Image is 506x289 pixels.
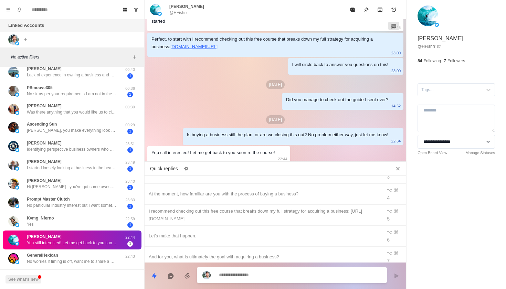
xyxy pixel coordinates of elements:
[8,253,19,264] img: picture
[447,58,465,64] p: Followers
[15,41,19,45] img: picture
[27,140,62,146] p: [PERSON_NAME]
[6,275,41,283] button: See what's new
[151,35,388,51] div: Perfect, to start with I recommend checking out this free course that breaks down my full strateg...
[170,44,218,49] a: [DOMAIN_NAME][URL]
[149,253,378,261] div: And for you, what is ultimately the goal with acquiring a business?
[127,204,133,209] span: 1
[8,67,19,77] img: picture
[8,122,19,132] img: picture
[147,269,161,283] button: Quick replies
[169,3,204,10] p: [PERSON_NAME]
[391,137,401,145] p: 22:34
[8,34,19,45] img: picture
[122,86,139,92] p: 00:36
[27,121,57,127] p: Ascending Sun
[15,129,19,133] img: picture
[27,91,116,97] p: No sir as per your requirements I am not in the position to right now
[27,221,34,227] p: Yes
[27,127,116,133] p: [PERSON_NAME], you make everything look so seamless. I've been going door to door seeking out lau...
[150,4,161,15] img: picture
[119,4,130,15] button: Board View
[387,3,401,17] button: Add reminder
[27,240,116,246] p: Yep still interested! Let me get back to you soon re the course!
[15,167,19,171] img: picture
[122,179,139,184] p: 23:40
[15,260,19,264] img: picture
[127,129,133,134] span: 1
[122,122,139,128] p: 00:29
[158,12,162,16] img: picture
[202,271,211,279] img: picture
[130,4,141,15] button: Show unread conversations
[373,3,387,17] button: Archive
[27,165,116,171] p: I started loosely looking at business in the healthcare and healthcare adjacent space. Most recen...
[390,269,403,283] button: Send message
[27,72,116,78] p: Lack of experience in owning a business and DD. I’ve been in accounting since I graduated and I’m...
[418,150,447,156] a: Open Board View
[418,34,463,43] p: [PERSON_NAME]
[27,252,58,258] p: GeneralHexican
[149,207,378,223] div: I recommend checking out this free course that breaks down my full strategy for acquiring a busin...
[21,35,30,44] button: Add account
[8,197,19,207] img: picture
[27,202,116,208] p: No particular industry interest but I want something with: - positive cashflow - 3-5 year track r...
[27,146,116,152] p: Identifying perspective business owners who want to sell is the challenge. Particularly owners wi...
[15,111,19,115] img: picture
[27,196,70,202] p: Prompt Master Clutch
[187,131,388,139] div: Is buying a business still the plan, or are we closing this out? No problem either way, just let ...
[27,85,53,91] p: PSmoove305
[27,258,116,265] p: No worries if timing is off, want me to share a blueprint of my overall strategy instead?
[122,141,139,147] p: 23:51
[387,249,402,265] div: ⌥ ⌘ 7
[27,178,62,184] p: [PERSON_NAME]
[8,160,19,170] img: picture
[27,234,62,240] p: [PERSON_NAME]
[286,96,388,104] div: Did you manage to check out the guide I sent over?
[169,10,187,16] p: @HFishrr
[149,190,378,198] div: At the moment, how familiar are you with the process of buying a business?
[435,23,439,27] img: picture
[130,53,139,61] button: Add filters
[278,155,287,163] p: 22:44
[127,147,133,153] span: 1
[127,166,133,172] span: 1
[15,93,19,97] img: picture
[15,74,19,78] img: picture
[15,204,19,208] img: picture
[387,228,402,244] div: ⌥ ⌘ 6
[27,184,116,190] p: Hi [PERSON_NAME] - you’ve got some awesome advice. Boring businesses sound like the way to go! Ju...
[122,216,139,222] p: 22:59
[149,232,378,240] div: Let's make that happen.
[3,4,14,15] button: Menu
[8,179,19,189] img: picture
[127,185,133,190] span: 1
[122,104,139,110] p: 00:30
[8,22,44,29] p: Linked Accounts
[8,141,19,151] img: picture
[387,207,402,223] div: ⌥ ⌘ 5
[15,242,19,246] img: picture
[8,235,19,245] img: picture
[266,80,285,89] p: [DATE]
[8,216,19,226] img: picture
[127,241,133,247] span: 1
[122,67,139,73] p: 00:40
[15,185,19,190] img: picture
[391,67,401,75] p: 23:00
[359,3,373,17] button: Pin
[424,58,441,64] p: Following
[180,269,194,283] button: Add media
[127,222,133,228] span: 1
[418,6,438,26] img: picture
[391,102,401,110] p: 14:52
[151,149,275,157] div: Yep still interested! Let me get back to you soon re the course!
[27,103,62,109] p: [PERSON_NAME]
[15,223,19,227] img: picture
[418,43,441,50] a: @HFishrr
[387,186,402,202] div: ⌥ ⌘ 4
[8,86,19,96] img: picture
[150,165,178,172] p: Quick replies
[8,104,19,114] img: picture
[27,159,62,165] p: [PERSON_NAME]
